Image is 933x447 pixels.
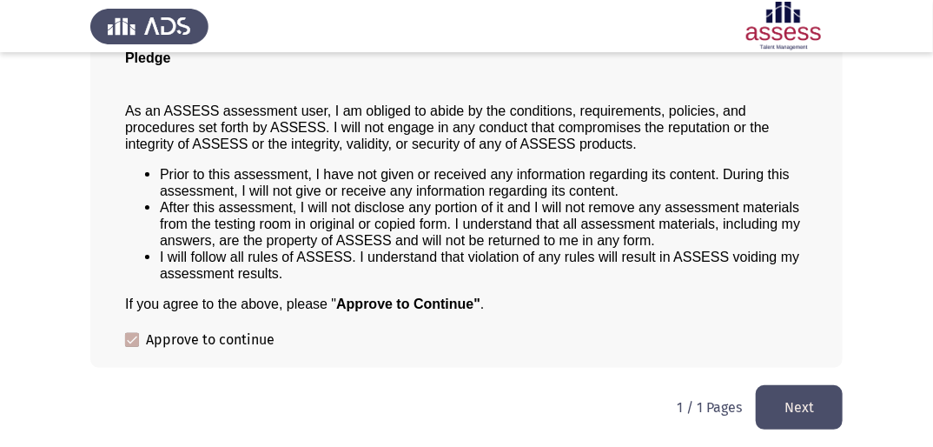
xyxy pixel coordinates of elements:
span: I will follow all rules of ASSESS. I understand that violation of any rules will result in ASSESS... [160,250,799,281]
p: 1 / 1 Pages [677,399,742,416]
b: Approve to Continue" [336,297,480,311]
img: Assessment logo of ASSESS Employability - EBI [725,2,843,50]
span: As an ASSESS assessment user, I am obliged to abide by the conditions, requirements, policies, an... [125,103,770,151]
span: Approve to continue [146,330,275,350]
span: Pledge [125,50,170,65]
span: If you agree to the above, please " . [125,297,484,311]
span: After this assessment, I will not disclose any portion of it and I will not remove any assessment... [160,200,800,248]
span: Prior to this assessment, I have not given or received any information regarding its content. Dur... [160,167,790,198]
button: load next page [756,385,843,430]
img: Assess Talent Management logo [90,2,208,50]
